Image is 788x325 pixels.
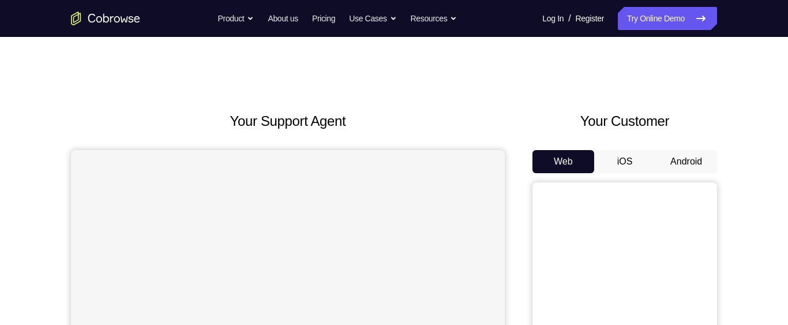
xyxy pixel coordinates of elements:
button: iOS [594,150,656,173]
h2: Your Support Agent [71,111,505,132]
button: Product [218,7,254,30]
button: Resources [411,7,457,30]
a: Pricing [312,7,335,30]
a: Log In [542,7,564,30]
span: / [568,12,571,25]
button: Android [655,150,717,173]
h2: Your Customer [532,111,717,132]
a: Register [576,7,604,30]
button: Web [532,150,594,173]
a: Go to the home page [71,12,140,25]
a: Try Online Demo [618,7,717,30]
button: Use Cases [349,7,396,30]
a: About us [268,7,298,30]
